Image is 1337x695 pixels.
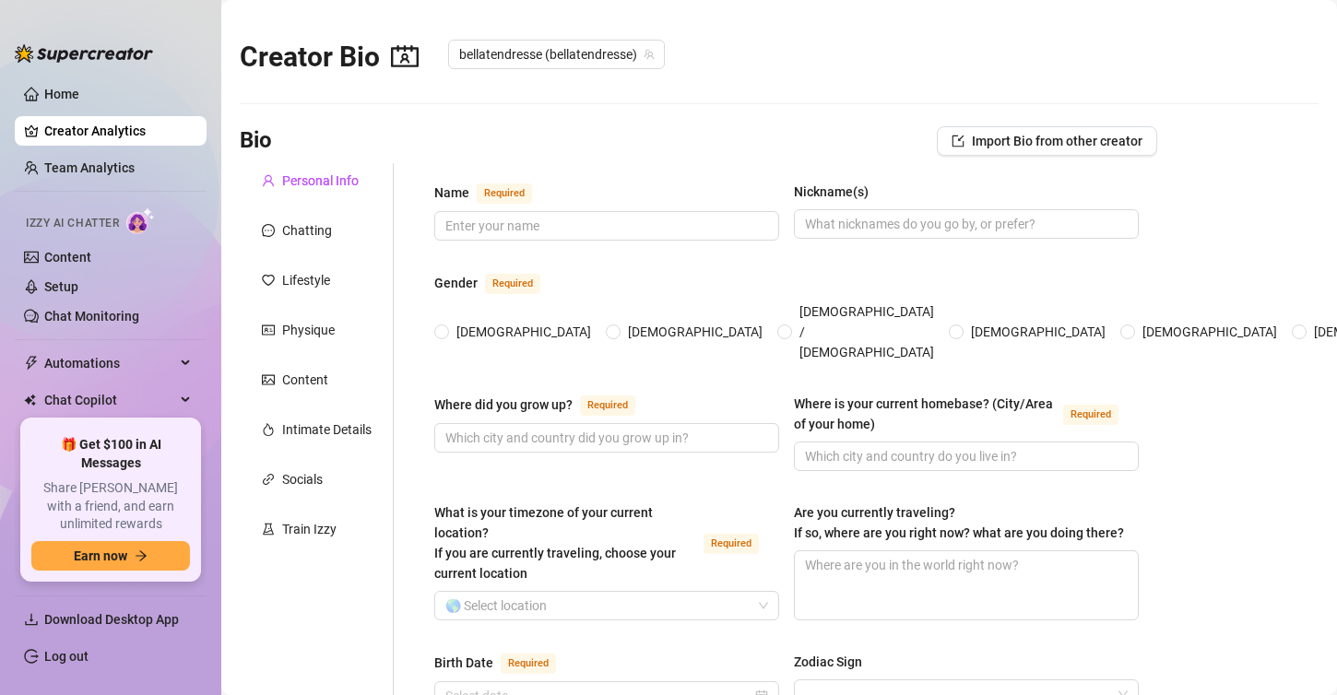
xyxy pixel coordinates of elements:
span: thunderbolt [24,356,39,371]
span: idcard [262,324,275,336]
span: [DEMOGRAPHIC_DATA] [449,322,598,342]
span: Required [1063,405,1118,425]
span: Required [477,183,532,204]
span: Required [704,534,759,554]
span: download [24,612,39,627]
label: Gender [434,272,561,294]
div: Personal Info [282,171,359,191]
label: Where is your current homebase? (City/Area of your home) [794,394,1139,434]
div: Lifestyle [282,270,330,290]
span: Chat Copilot [44,385,175,415]
div: Where did you grow up? [434,395,573,415]
img: Chat Copilot [24,394,36,406]
span: [DEMOGRAPHIC_DATA] [964,322,1113,342]
label: Nickname(s) [794,182,881,202]
div: Name [434,183,469,203]
a: Creator Analytics [44,116,192,146]
a: Home [44,87,79,101]
a: Setup [44,279,78,294]
a: Content [44,250,91,265]
span: team [644,49,655,60]
span: Required [501,654,556,674]
button: Import Bio from other creator [937,126,1157,156]
input: Name [445,216,764,236]
span: Earn now [74,548,127,563]
span: Automations [44,348,175,378]
span: Are you currently traveling? If so, where are you right now? what are you doing there? [794,505,1124,540]
span: user [262,174,275,187]
div: Physique [282,320,335,340]
span: [DEMOGRAPHIC_DATA] [621,322,770,342]
span: [DEMOGRAPHIC_DATA] [1135,322,1284,342]
span: Import Bio from other creator [972,134,1142,148]
h2: Creator Bio [240,40,419,75]
span: import [952,135,964,147]
span: contacts [391,42,419,70]
span: [DEMOGRAPHIC_DATA] / [DEMOGRAPHIC_DATA] [792,301,941,362]
span: Izzy AI Chatter [26,215,119,232]
div: Gender [434,273,478,293]
span: experiment [262,523,275,536]
span: Required [485,274,540,294]
span: Required [580,395,635,416]
div: Birth Date [434,653,493,673]
label: Name [434,182,552,204]
a: Team Analytics [44,160,135,175]
input: Where did you grow up? [445,428,764,448]
div: Content [282,370,328,390]
div: Socials [282,469,323,489]
span: Share [PERSON_NAME] with a friend, and earn unlimited rewards [31,479,190,534]
img: logo-BBDzfeDw.svg [15,44,153,63]
span: fire [262,423,275,436]
img: AI Chatter [126,207,155,234]
h3: Bio [240,126,272,156]
div: Chatting [282,220,332,241]
div: Where is your current homebase? (City/Area of your home) [794,394,1056,434]
span: What is your timezone of your current location? If you are currently traveling, choose your curre... [434,505,676,581]
label: Zodiac Sign [794,652,875,672]
a: Chat Monitoring [44,309,139,324]
div: Intimate Details [282,419,372,440]
label: Birth Date [434,652,576,674]
span: 🎁 Get $100 in AI Messages [31,436,190,472]
label: Where did you grow up? [434,394,656,416]
span: message [262,224,275,237]
span: heart [262,274,275,287]
div: Zodiac Sign [794,652,862,672]
span: arrow-right [135,549,148,562]
input: Where is your current homebase? (City/Area of your home) [805,446,1124,466]
div: Train Izzy [282,519,337,539]
span: bellatendresse (bellatendresse) [459,41,654,68]
span: link [262,473,275,486]
input: Nickname(s) [805,214,1124,234]
div: Nickname(s) [794,182,869,202]
a: Log out [44,649,89,664]
span: Download Desktop App [44,612,179,627]
span: picture [262,373,275,386]
button: Earn nowarrow-right [31,541,190,571]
